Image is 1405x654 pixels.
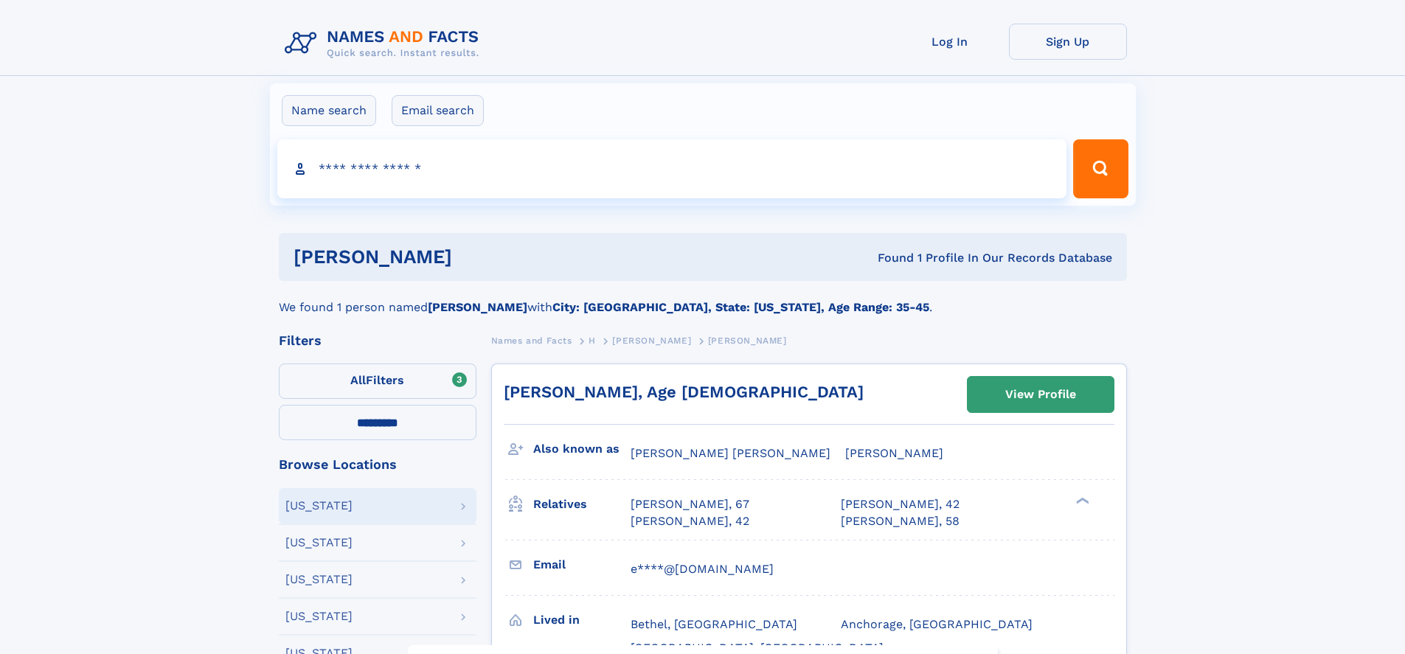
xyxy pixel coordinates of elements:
[631,496,749,512] a: [PERSON_NAME], 67
[552,300,929,314] b: City: [GEOGRAPHIC_DATA], State: [US_STATE], Age Range: 35-45
[968,377,1114,412] a: View Profile
[350,373,366,387] span: All
[491,331,572,349] a: Names and Facts
[285,537,353,549] div: [US_STATE]
[279,363,476,399] label: Filters
[277,139,1067,198] input: search input
[1009,24,1127,60] a: Sign Up
[1072,496,1090,506] div: ❯
[504,383,864,401] a: [PERSON_NAME], Age [DEMOGRAPHIC_DATA]
[589,335,596,346] span: H
[612,335,691,346] span: [PERSON_NAME]
[841,617,1033,631] span: Anchorage, [GEOGRAPHIC_DATA]
[533,608,631,633] h3: Lived in
[392,95,484,126] label: Email search
[533,436,631,462] h3: Also known as
[285,500,353,512] div: [US_STATE]
[708,335,787,346] span: [PERSON_NAME]
[1005,378,1076,411] div: View Profile
[533,552,631,577] h3: Email
[665,250,1112,266] div: Found 1 Profile In Our Records Database
[891,24,1009,60] a: Log In
[845,446,943,460] span: [PERSON_NAME]
[589,331,596,349] a: H
[279,334,476,347] div: Filters
[612,331,691,349] a: [PERSON_NAME]
[279,24,491,63] img: Logo Names and Facts
[428,300,527,314] b: [PERSON_NAME]
[285,610,353,622] div: [US_STATE]
[279,458,476,471] div: Browse Locations
[841,513,960,529] a: [PERSON_NAME], 58
[631,617,797,631] span: Bethel, [GEOGRAPHIC_DATA]
[631,513,749,529] a: [PERSON_NAME], 42
[841,496,960,512] a: [PERSON_NAME], 42
[631,446,830,460] span: [PERSON_NAME] [PERSON_NAME]
[1073,139,1128,198] button: Search Button
[294,248,665,266] h1: [PERSON_NAME]
[285,574,353,585] div: [US_STATE]
[279,281,1127,316] div: We found 1 person named with .
[533,492,631,517] h3: Relatives
[282,95,376,126] label: Name search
